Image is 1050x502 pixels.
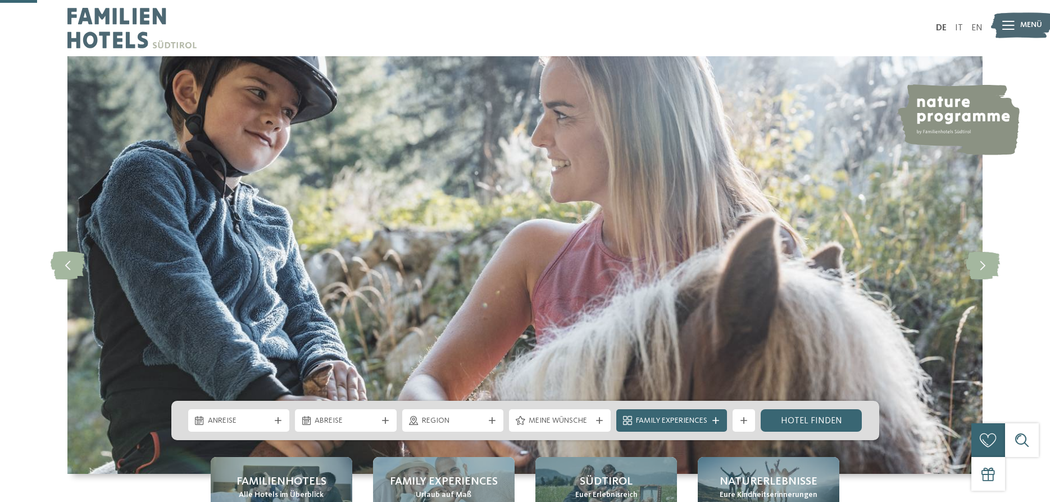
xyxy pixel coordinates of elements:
span: Naturerlebnisse [720,474,817,490]
span: Family Experiences [390,474,498,490]
span: Eure Kindheitserinnerungen [720,490,817,501]
span: Region [422,415,484,427]
span: Südtirol [580,474,633,490]
span: Familienhotels [237,474,326,490]
a: DE [936,24,947,33]
a: EN [971,24,983,33]
span: Family Experiences [636,415,707,427]
a: IT [955,24,963,33]
img: Familienhotels Südtirol: The happy family places [67,56,983,474]
a: Hotel finden [761,409,862,432]
span: Anreise [208,415,270,427]
span: Urlaub auf Maß [416,490,471,501]
span: Abreise [315,415,377,427]
span: Alle Hotels im Überblick [239,490,324,501]
img: nature programme by Familienhotels Südtirol [896,84,1020,155]
span: Euer Erlebnisreich [575,490,638,501]
span: Meine Wünsche [529,415,591,427]
span: Menü [1020,20,1042,31]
